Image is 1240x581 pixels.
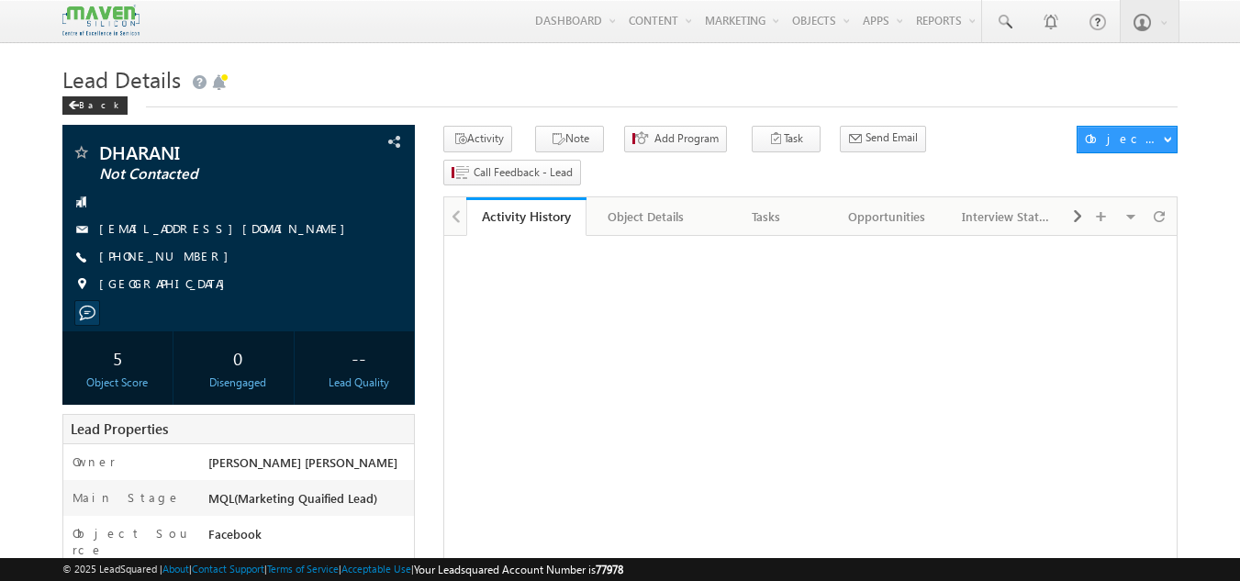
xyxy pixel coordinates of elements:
a: Back [62,95,137,111]
span: [PHONE_NUMBER] [99,248,238,266]
a: Tasks [707,197,827,236]
button: Send Email [840,126,926,152]
div: Object Actions [1085,130,1163,147]
div: Activity History [480,207,573,225]
a: Object Details [586,197,707,236]
span: Lead Details [62,64,181,94]
span: Lead Properties [71,419,168,438]
div: Tasks [721,206,810,228]
button: Call Feedback - Lead [443,160,581,186]
a: Terms of Service [267,563,339,575]
a: Interview Status [947,197,1067,236]
div: Disengaged [187,374,289,391]
span: Your Leadsquared Account Number is [414,563,623,576]
span: Call Feedback - Lead [474,164,573,181]
a: Opportunities [827,197,947,236]
span: Send Email [866,129,918,146]
div: 0 [187,341,289,374]
button: Object Actions [1077,126,1178,153]
div: Object Score [67,374,169,391]
div: 5 [67,341,169,374]
div: Object Details [601,206,690,228]
span: 77978 [596,563,623,576]
span: Not Contacted [99,165,317,184]
div: Back [62,96,128,115]
span: Add Program [654,130,719,147]
div: Lead Quality [307,374,409,391]
a: About [162,563,189,575]
button: Activity [443,126,512,152]
button: Note [535,126,604,152]
label: Main Stage [73,489,181,506]
a: [EMAIL_ADDRESS][DOMAIN_NAME] [99,220,354,236]
button: Add Program [624,126,727,152]
div: Interview Status [962,206,1051,228]
div: Facebook [204,525,415,551]
span: © 2025 LeadSquared | | | | | [62,561,623,578]
label: Object Source [73,525,191,558]
div: Opportunities [842,206,931,228]
span: DHARANI [99,143,317,162]
button: Task [752,126,821,152]
a: Acceptable Use [341,563,411,575]
a: Activity History [466,197,586,236]
label: Owner [73,453,116,470]
img: Custom Logo [62,5,140,37]
div: MQL(Marketing Quaified Lead) [204,489,415,515]
a: Contact Support [192,563,264,575]
span: [GEOGRAPHIC_DATA] [99,275,234,294]
span: [PERSON_NAME] [PERSON_NAME] [208,454,397,470]
div: -- [307,341,409,374]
